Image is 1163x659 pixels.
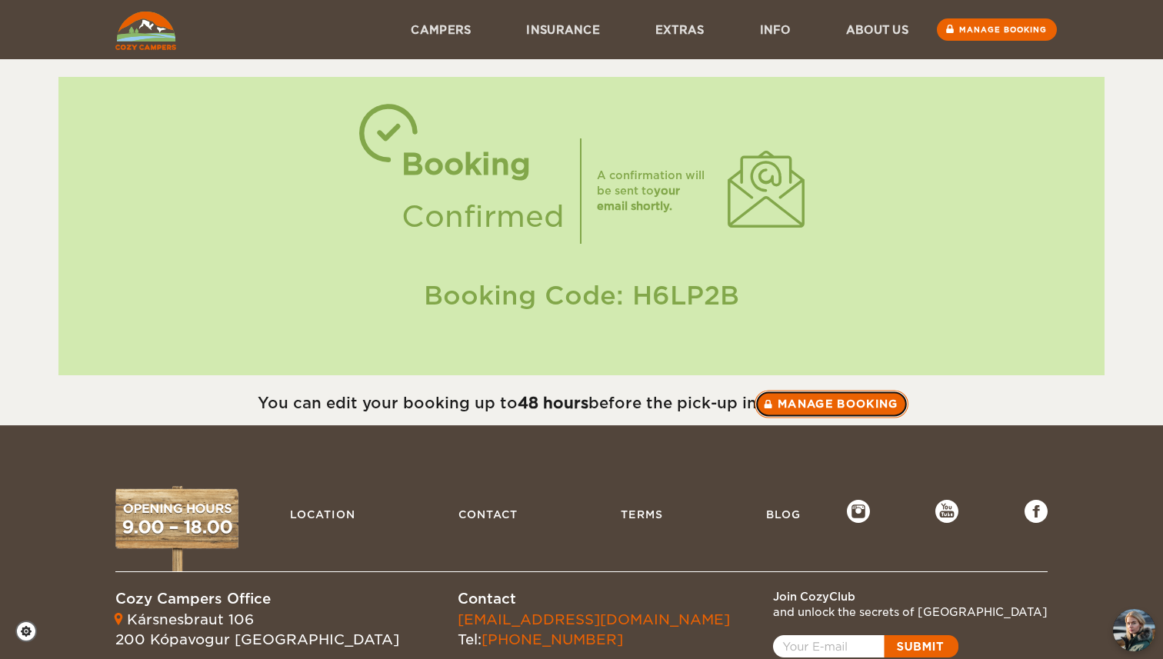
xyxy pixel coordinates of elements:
[773,635,958,657] a: Open popup
[402,191,565,243] div: Confirmed
[115,610,399,649] div: Kársnesbraut 106 200 Kópavogur [GEOGRAPHIC_DATA]
[758,500,808,529] a: Blog
[458,611,730,627] a: [EMAIL_ADDRESS][DOMAIN_NAME]
[402,138,565,191] div: Booking
[597,168,712,214] div: A confirmation will be sent to
[115,12,176,50] img: Cozy Campers
[115,589,399,609] div: Cozy Campers Office
[773,604,1048,620] div: and unlock the secrets of [GEOGRAPHIC_DATA]
[937,18,1057,41] a: Manage booking
[482,631,623,647] a: [PHONE_NUMBER]
[518,394,588,412] strong: 48 hours
[458,589,730,609] div: Contact
[1113,609,1155,651] button: chat-button
[282,500,363,529] a: Location
[613,500,671,529] a: Terms
[755,390,908,418] a: Manage booking
[451,500,525,529] a: Contact
[74,278,1090,314] div: Booking Code: H6LP2B
[458,610,730,649] div: Tel:
[15,621,47,642] a: Cookie settings
[773,589,1048,604] div: Join CozyClub
[1113,609,1155,651] img: Freyja at Cozy Campers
